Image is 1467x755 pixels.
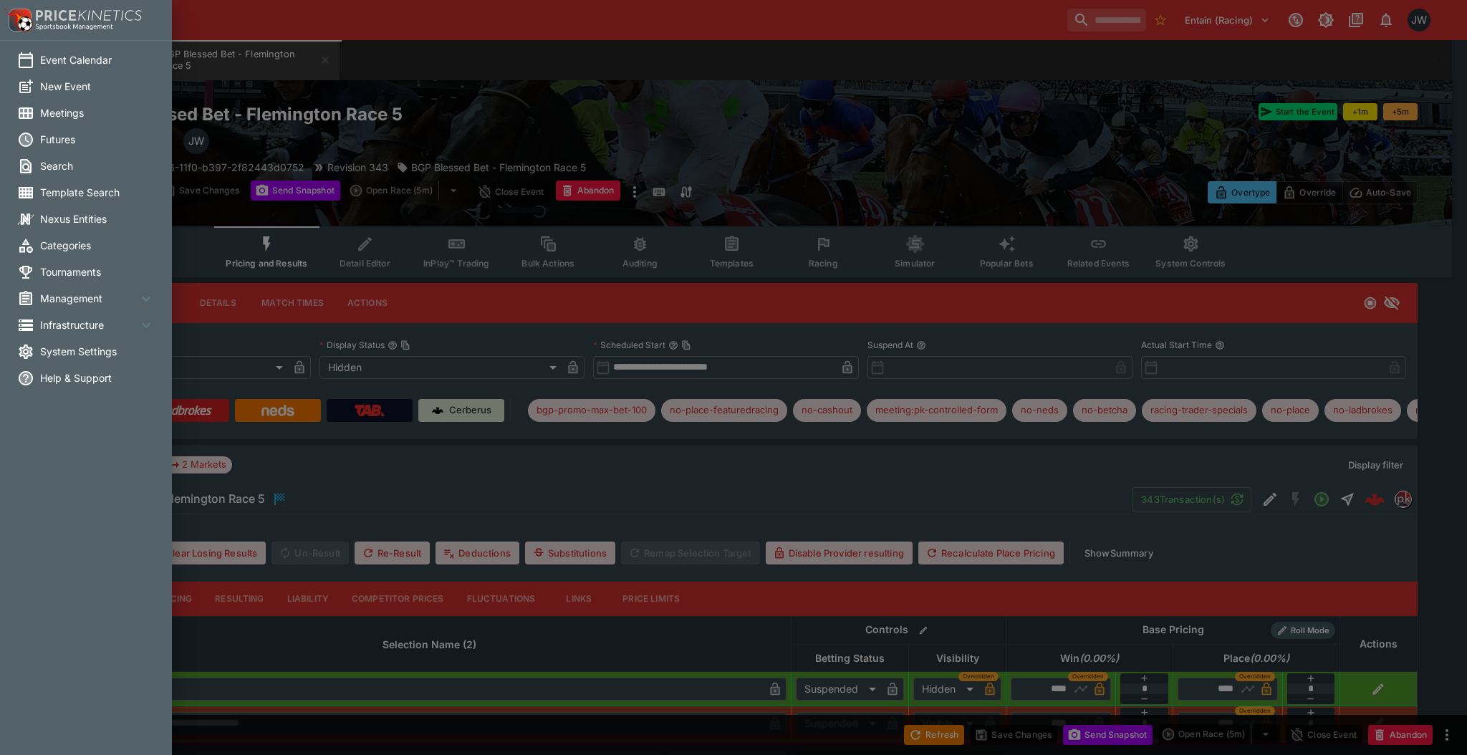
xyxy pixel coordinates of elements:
[36,10,142,21] img: PriceKinetics
[40,132,155,147] span: Futures
[40,370,155,385] span: Help & Support
[40,211,155,226] span: Nexus Entities
[40,264,155,279] span: Tournaments
[40,317,138,332] span: Infrastructure
[40,105,155,120] span: Meetings
[40,52,155,67] span: Event Calendar
[4,6,33,34] img: PriceKinetics Logo
[36,24,113,30] img: Sportsbook Management
[40,79,155,94] span: New Event
[40,238,155,253] span: Categories
[40,158,155,173] span: Search
[40,185,155,200] span: Template Search
[40,344,155,359] span: System Settings
[40,291,138,306] span: Management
